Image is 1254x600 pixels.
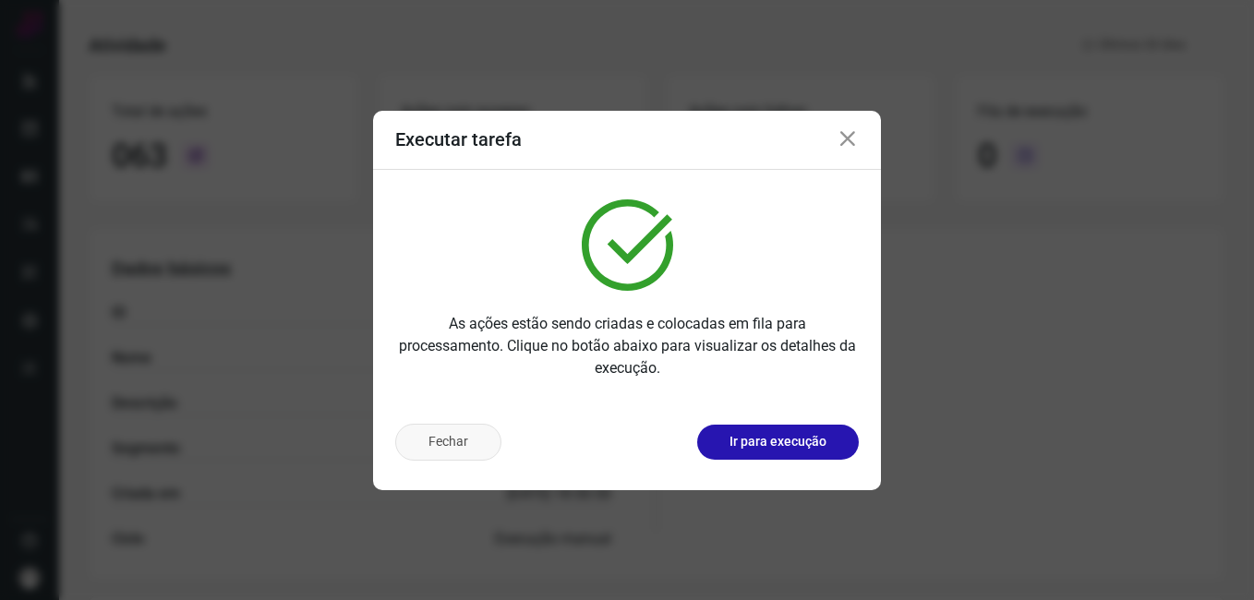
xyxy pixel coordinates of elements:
[395,128,522,150] h3: Executar tarefa
[395,424,501,461] button: Fechar
[697,425,859,460] button: Ir para execução
[395,313,859,379] p: As ações estão sendo criadas e colocadas em fila para processamento. Clique no botão abaixo para ...
[729,432,826,451] p: Ir para execução
[582,199,673,291] img: verified.svg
